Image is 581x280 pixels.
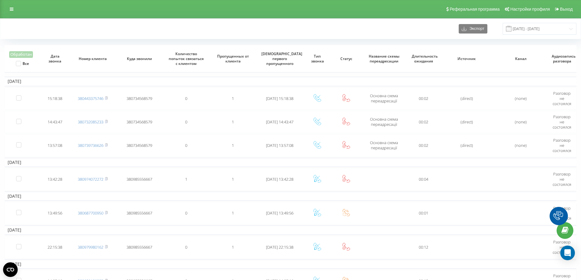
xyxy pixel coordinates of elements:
[41,87,69,110] td: 15:18:38
[261,51,298,66] span: [DEMOGRAPHIC_DATA] первого пропущенного
[185,96,187,101] span: 0
[560,7,573,12] span: Выход
[407,236,440,258] td: 00:12
[553,239,571,255] span: Разговор не состоялся
[74,56,111,61] span: Номер клиента
[185,176,187,182] span: 1
[407,168,440,190] td: 00:04
[232,176,234,182] span: 1
[41,168,69,190] td: 13:42:28
[41,236,69,258] td: 22:15:38
[266,244,293,250] span: [DATE] 22:15:38
[560,246,575,260] div: Open Intercom Messenger
[5,192,576,201] td: [DATE]
[5,158,576,167] td: [DATE]
[127,210,152,216] span: 380985556667
[127,143,152,148] span: 380734568579
[552,54,572,63] span: Аудиозапись разговора
[185,244,187,250] span: 0
[266,176,293,182] span: [DATE] 13:42:28
[5,260,576,269] td: [DATE]
[215,54,251,63] span: Пропущенных от клиента
[266,143,293,148] span: [DATE] 13:57:08
[78,119,103,125] a: 380732085233
[3,262,18,277] button: Open CMP widget
[232,119,234,125] span: 1
[127,96,152,101] span: 380734568579
[185,210,187,216] span: 0
[78,143,103,148] a: 380739736626
[78,96,103,101] a: 380443375746
[168,51,205,66] span: Количество попыток связаться с клиентом
[78,210,103,216] a: 380687700950
[553,114,571,130] span: Разговор не состоялся
[360,111,407,133] td: Основна схема переадресації
[16,61,29,66] label: Все
[440,111,494,133] td: (direct)
[553,205,571,221] span: Разговор не состоялся
[553,171,571,187] span: Разговор не состоялся
[307,54,328,63] span: Тип звонка
[185,119,187,125] span: 0
[5,77,576,86] td: [DATE]
[266,96,293,101] span: [DATE] 15:18:38
[45,54,65,63] span: Дата звонка
[407,111,440,133] td: 00:02
[412,54,436,63] span: Длительность ожидания
[127,176,152,182] span: 380985556667
[232,96,234,101] span: 1
[78,176,103,182] a: 380974072272
[510,7,550,12] span: Настройки профиля
[407,87,440,110] td: 00:02
[445,56,488,61] span: Источник
[494,134,548,157] td: (none)
[78,244,103,250] a: 380979980162
[41,202,69,224] td: 13:49:56
[553,90,571,106] span: Разговор не состоялся
[440,87,494,110] td: (direct)
[450,7,500,12] span: Реферальная программа
[41,111,69,133] td: 14:43:47
[407,202,440,224] td: 00:01
[440,134,494,157] td: (direct)
[185,143,187,148] span: 0
[232,210,234,216] span: 1
[459,24,487,34] button: Экспорт
[127,244,152,250] span: 380985556667
[466,27,484,31] span: Экспорт
[5,225,576,235] td: [DATE]
[499,56,542,61] span: Канал
[232,244,234,250] span: 1
[121,56,158,61] span: Куда звонили
[127,119,152,125] span: 380734568579
[41,134,69,157] td: 13:57:08
[407,134,440,157] td: 00:02
[336,56,357,61] span: Статус
[360,134,407,157] td: Основна схема переадресації
[266,210,293,216] span: [DATE] 13:49:56
[232,143,234,148] span: 1
[366,54,402,63] span: Название схемы переадресации
[494,87,548,110] td: (none)
[553,137,571,153] span: Разговор не состоялся
[494,111,548,133] td: (none)
[266,119,293,125] span: [DATE] 14:43:47
[360,87,407,110] td: Основна схема переадресації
